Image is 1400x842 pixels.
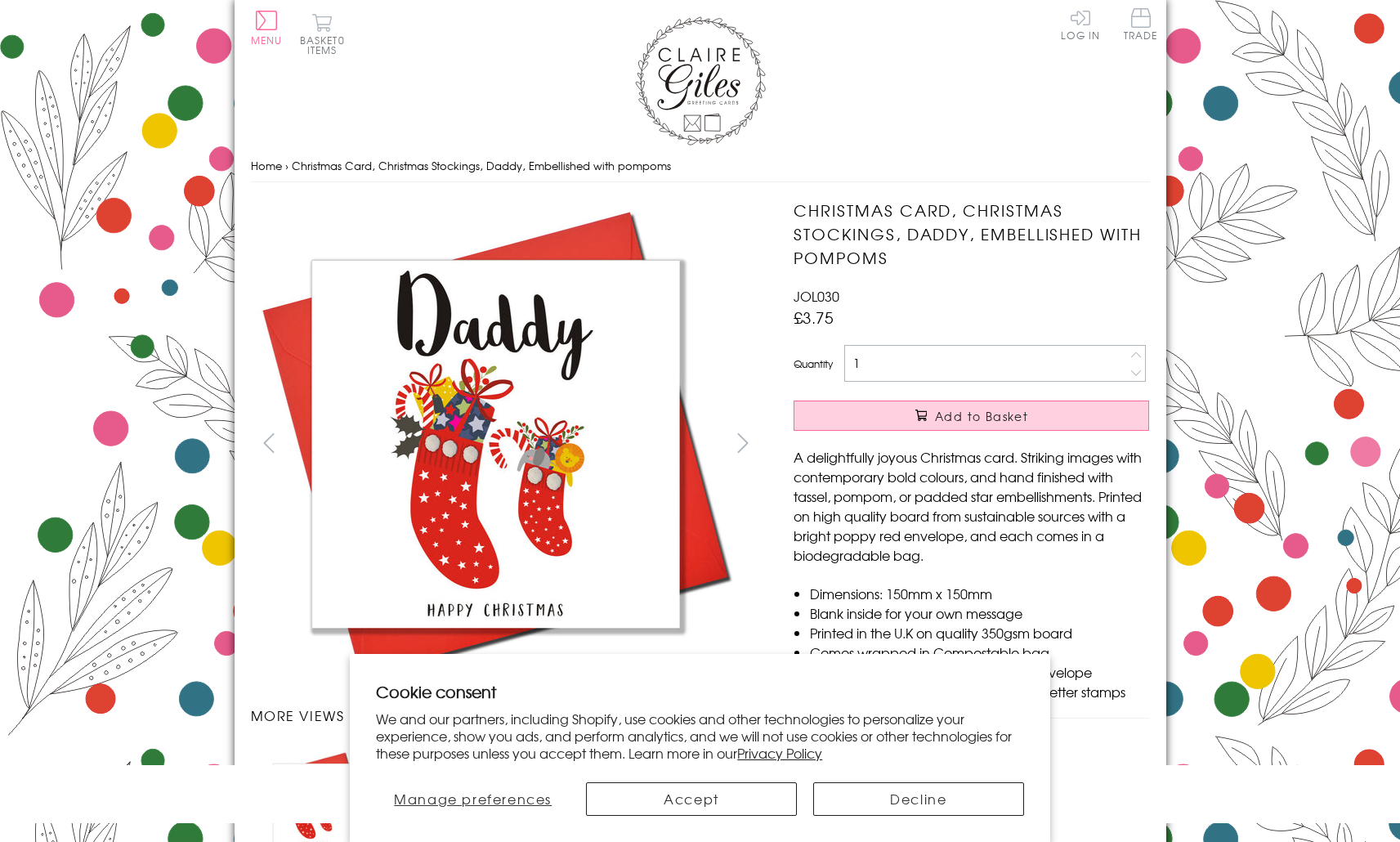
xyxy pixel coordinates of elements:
li: Blank inside for your own message [810,603,1149,623]
a: Privacy Policy [737,743,822,763]
h2: Cookie consent [376,680,1024,703]
img: Christmas Card, Christmas Stockings, Daddy, Embellished with pompoms [761,199,1251,689]
button: prev [251,424,288,461]
span: Christmas Card, Christmas Stockings, Daddy, Embellished with pompoms [292,158,671,173]
button: Add to Basket [794,401,1149,431]
button: Manage preferences [376,782,570,816]
button: Menu [251,11,283,45]
span: › [285,158,288,173]
li: Dimensions: 150mm x 150mm [810,584,1149,603]
a: Home [251,158,282,173]
a: Log In [1061,8,1100,40]
nav: breadcrumbs [251,150,1150,183]
a: Trade [1124,8,1158,43]
li: Printed in the U.K on quality 350gsm board [810,623,1149,643]
h1: Christmas Card, Christmas Stockings, Daddy, Embellished with pompoms [794,199,1149,269]
span: Trade [1124,8,1158,40]
button: Accept [586,782,797,816]
span: Manage preferences [394,789,552,808]
img: Christmas Card, Christmas Stockings, Daddy, Embellished with pompoms [250,199,740,689]
button: next [724,424,761,461]
label: Quantity [794,356,833,371]
span: Menu [251,33,283,47]
button: Basket0 items [300,13,345,55]
span: 0 items [307,33,345,57]
button: Decline [813,782,1024,816]
p: We and our partners, including Shopify, use cookies and other technologies to personalize your ex... [376,710,1024,761]
span: Add to Basket [935,408,1028,424]
span: £3.75 [794,306,834,329]
span: JOL030 [794,286,839,306]
h3: More views [251,705,762,725]
p: A delightfully joyous Christmas card. Striking images with contemporary bold colours, and hand fi... [794,447,1149,565]
li: Comes wrapped in Compostable bag [810,643,1149,662]
img: Claire Giles Greetings Cards [635,16,766,146]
